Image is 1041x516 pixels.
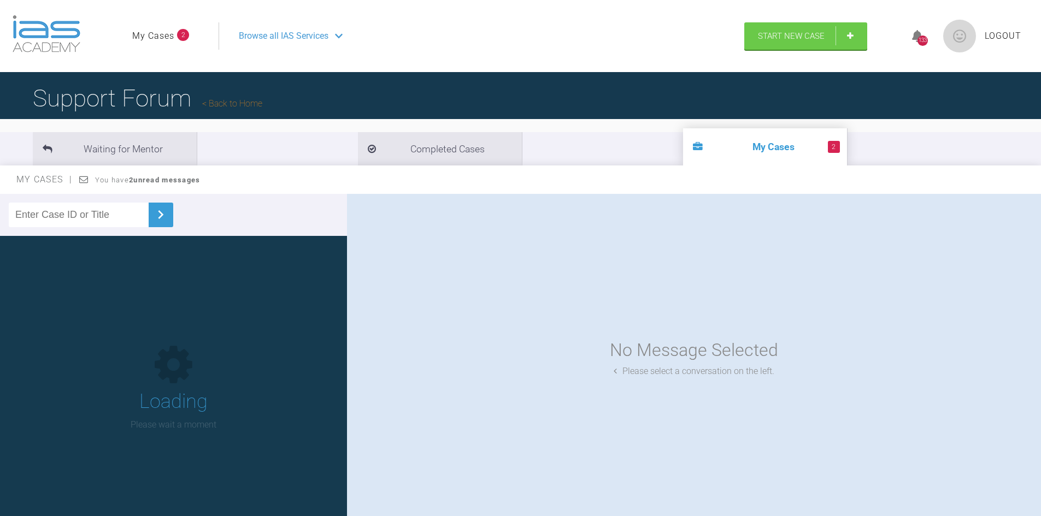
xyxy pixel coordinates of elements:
h1: Support Forum [33,79,262,117]
span: 2 [828,141,840,153]
span: Start New Case [758,31,825,41]
img: chevronRight.28bd32b0.svg [152,206,169,223]
li: Waiting for Mentor [33,132,197,165]
a: My Cases [132,29,174,43]
div: Please select a conversation on the left. [614,364,774,378]
a: Logout [985,29,1021,43]
img: logo-light.3e3ef733.png [13,15,80,52]
span: 2 [177,29,189,41]
a: Back to Home [202,98,262,109]
span: You have [95,176,201,184]
div: 133 [918,35,928,46]
div: No Message Selected [610,336,778,364]
a: Start New Case [744,22,867,50]
li: Completed Cases [358,132,522,165]
strong: 2 unread messages [129,176,200,184]
li: My Cases [683,128,847,165]
img: profile.png [943,20,976,52]
span: My Cases [16,174,73,185]
p: Please wait a moment [131,418,216,432]
span: Browse all IAS Services [239,29,328,43]
h1: Loading [139,386,208,418]
input: Enter Case ID or Title [9,203,149,227]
